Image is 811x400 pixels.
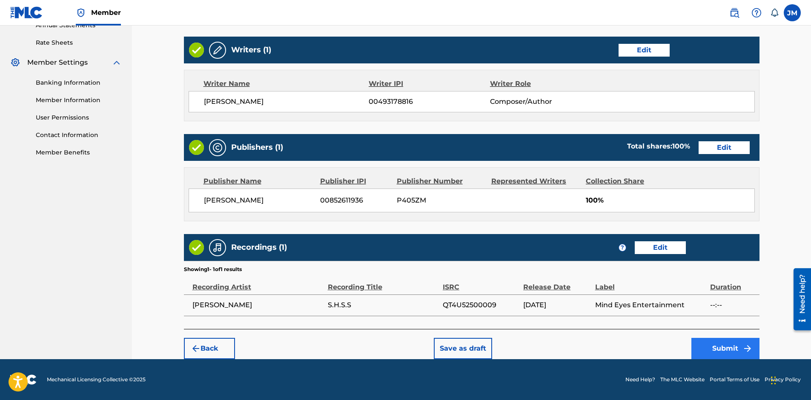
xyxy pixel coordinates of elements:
[189,140,204,155] img: Valid
[184,266,242,273] p: Showing 1 - 1 of 1 results
[397,176,485,186] div: Publisher Number
[36,38,122,47] a: Rate Sheets
[369,97,490,107] span: 00493178816
[523,300,590,310] span: [DATE]
[595,300,706,310] span: Mind Eyes Entertainment
[36,148,122,157] a: Member Benefits
[231,143,283,152] h5: Publishers (1)
[10,57,20,68] img: Member Settings
[320,195,390,206] span: 00852611936
[729,8,739,18] img: search
[625,376,655,383] a: Need Help?
[36,113,122,122] a: User Permissions
[619,244,626,251] span: ?
[212,143,223,153] img: Publishers
[586,176,668,186] div: Collection Share
[710,273,755,292] div: Duration
[660,376,705,383] a: The MLC Website
[672,142,690,150] span: 100 %
[203,79,369,89] div: Writer Name
[10,374,37,385] img: logo
[742,343,753,354] img: f7272a7cc735f4ea7f67.svg
[192,273,324,292] div: Recording Artist
[434,338,492,359] button: Save as draft
[204,97,369,107] span: [PERSON_NAME]
[36,131,122,140] a: Contact Information
[320,176,390,186] div: Publisher IPI
[443,273,519,292] div: ISRC
[770,9,779,17] div: Notifications
[787,265,811,334] iframe: Resource Center
[189,43,204,57] img: Valid
[726,4,743,21] a: Public Search
[491,176,579,186] div: Represented Writers
[231,45,271,55] h5: Writers (1)
[91,8,121,17] span: Member
[369,79,490,89] div: Writer IPI
[231,243,287,252] h5: Recordings (1)
[751,8,762,18] img: help
[112,57,122,68] img: expand
[184,338,235,359] button: Back
[203,176,314,186] div: Publisher Name
[212,45,223,55] img: Writers
[768,359,811,400] iframe: Chat Widget
[586,195,754,206] span: 100%
[710,376,759,383] a: Portal Terms of Use
[523,273,590,292] div: Release Date
[765,376,801,383] a: Privacy Policy
[443,300,519,310] span: QT4U52500009
[635,241,686,254] button: Edit
[189,240,204,255] img: Valid
[36,96,122,105] a: Member Information
[771,368,776,393] div: Drag
[490,79,600,89] div: Writer Role
[204,195,314,206] span: [PERSON_NAME]
[784,4,801,21] div: User Menu
[212,243,223,253] img: Recordings
[27,57,88,68] span: Member Settings
[627,141,690,151] div: Total shares:
[76,8,86,18] img: Top Rightsholder
[490,97,600,107] span: Composer/Author
[710,300,755,310] span: --:--
[36,78,122,87] a: Banking Information
[748,4,765,21] div: Help
[595,273,706,292] div: Label
[691,338,759,359] button: Submit
[397,195,485,206] span: P405ZM
[192,300,324,310] span: [PERSON_NAME]
[47,376,146,383] span: Mechanical Licensing Collective © 2025
[191,343,201,354] img: 7ee5dd4eb1f8a8e3ef2f.svg
[328,300,438,310] span: S.H.S.S
[619,44,670,57] button: Edit
[10,6,43,19] img: MLC Logo
[699,141,750,154] button: Edit
[328,273,438,292] div: Recording Title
